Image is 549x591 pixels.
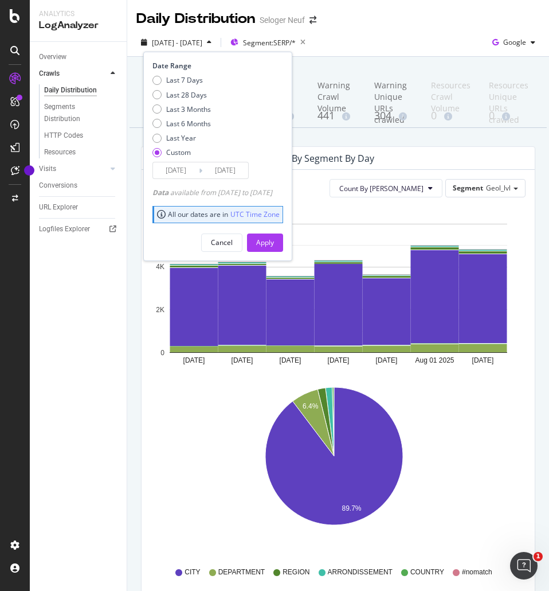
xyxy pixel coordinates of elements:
[303,403,319,411] text: 6.4%
[39,163,107,175] a: Visits
[39,51,119,63] a: Overview
[183,356,205,364] text: [DATE]
[256,238,274,247] div: Apply
[431,108,470,123] div: 0
[534,552,543,561] span: 1
[503,37,526,47] span: Google
[201,234,242,252] button: Cancel
[39,68,107,80] a: Crawls
[243,38,296,48] span: Segment: SERP/*
[39,19,117,32] div: LogAnalyzer
[280,356,301,364] text: [DATE]
[247,234,283,252] button: Apply
[431,80,470,108] div: Resources Crawl Volume
[453,183,483,193] span: Segment
[202,162,248,178] input: End Date
[486,183,511,193] span: Geol_lvl
[152,188,272,197] div: available from [DATE] to [DATE]
[39,223,119,235] a: Logfiles Explorer
[156,263,164,271] text: 4K
[328,356,350,364] text: [DATE]
[44,146,119,158] a: Resources
[510,552,538,580] iframe: Intercom live chat
[211,238,233,247] div: Cancel
[462,567,492,577] span: #nomatch
[152,104,211,114] div: Last 3 Months
[44,101,108,125] div: Segments Distribution
[44,146,76,158] div: Resources
[260,14,305,26] div: Seloger Neuf
[410,567,444,577] span: COUNTRY
[24,165,34,176] div: Tooltip anchor
[415,356,454,364] text: Aug 01 2025
[39,163,56,175] div: Visits
[44,84,119,96] a: Daily Distribution
[153,162,199,178] input: Start Date
[232,356,253,364] text: [DATE]
[330,179,442,197] button: Count By [PERSON_NAME]
[166,90,207,100] div: Last 28 Days
[151,379,517,551] svg: A chart.
[156,306,164,314] text: 2K
[166,119,211,129] div: Last 6 Months
[39,201,78,213] div: URL Explorer
[317,80,356,108] div: Warning Crawl Volume
[152,188,170,197] span: Data
[317,108,356,123] div: 441
[230,209,280,219] a: UTC Time Zone
[374,108,413,123] div: 304
[185,567,200,577] span: CITY
[328,567,393,577] span: ARRONDISSEMENT
[339,184,423,193] span: Count By Day
[157,209,280,219] div: All our dates are in
[39,201,119,213] a: URL Explorer
[166,133,196,143] div: Last Year
[160,349,164,357] text: 0
[166,104,211,114] div: Last 3 Months
[44,101,119,125] a: Segments Distribution
[44,84,97,96] div: Daily Distribution
[472,356,494,364] text: [DATE]
[309,16,316,24] div: arrow-right-arrow-left
[152,61,280,71] div: Date Range
[39,68,60,80] div: Crawls
[342,504,362,512] text: 89.7%
[136,33,216,52] button: [DATE] - [DATE]
[489,80,528,108] div: Resources Unique URLs crawled
[44,130,119,142] a: HTTP Codes
[166,147,191,157] div: Custom
[39,223,90,235] div: Logfiles Explorer
[374,80,413,108] div: Warning Unique URLs crawled
[152,119,211,129] div: Last 6 Months
[489,108,528,123] div: 0
[151,207,526,379] svg: A chart.
[166,75,203,85] div: Last 7 Days
[44,130,83,142] div: HTTP Codes
[39,180,119,192] a: Conversions
[152,38,202,48] span: [DATE] - [DATE]
[152,75,211,85] div: Last 7 Days
[39,9,117,19] div: Analytics
[39,51,66,63] div: Overview
[136,9,255,29] div: Daily Distribution
[376,356,398,364] text: [DATE]
[283,567,309,577] span: REGION
[39,180,77,192] div: Conversions
[152,147,211,157] div: Custom
[152,133,211,143] div: Last Year
[152,90,211,100] div: Last 28 Days
[218,567,265,577] span: DEPARTMENT
[488,33,540,52] button: Google
[226,33,310,52] button: Segment:SERP/*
